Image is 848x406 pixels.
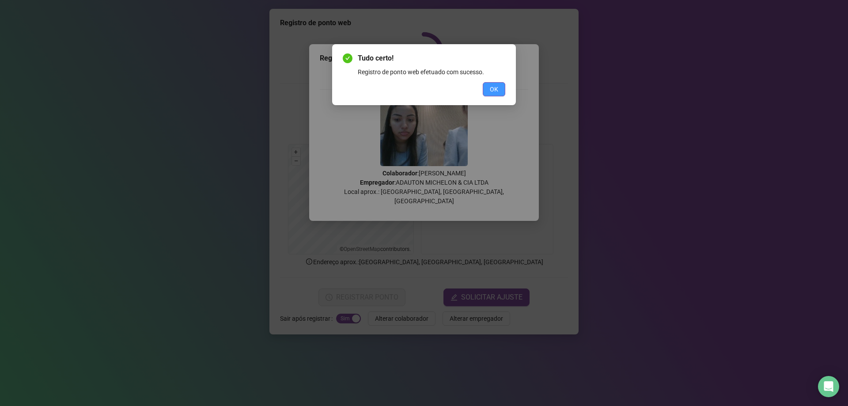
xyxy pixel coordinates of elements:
div: Registro de ponto web efetuado com sucesso. [358,67,505,77]
button: OK [483,82,505,96]
span: check-circle [343,53,352,63]
span: OK [490,84,498,94]
div: Open Intercom Messenger [818,376,839,397]
span: Tudo certo! [358,53,505,64]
